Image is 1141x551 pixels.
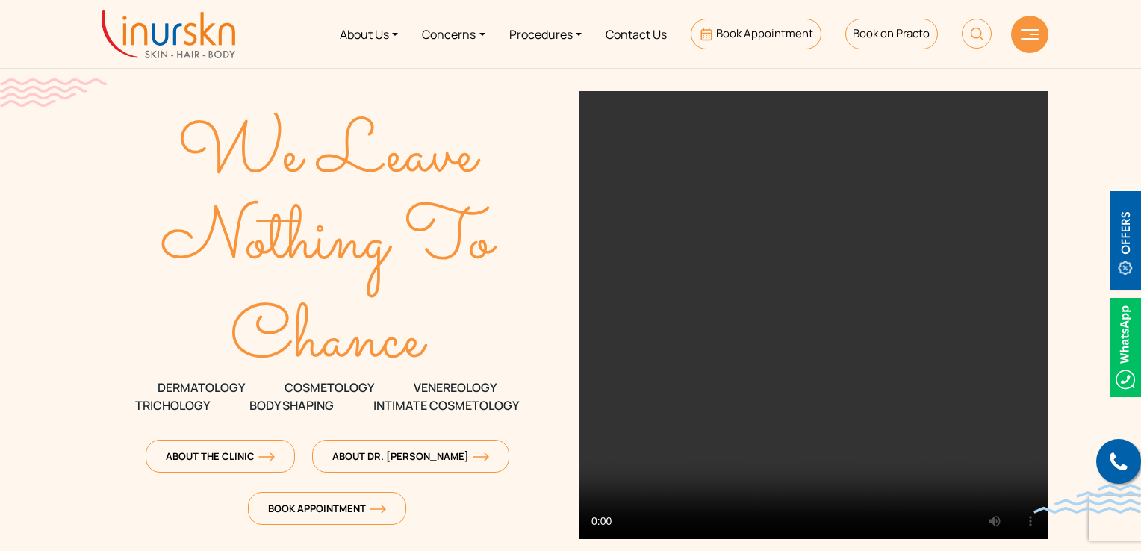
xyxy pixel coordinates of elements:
span: DERMATOLOGY [158,379,245,396]
span: About Dr. [PERSON_NAME] [332,449,489,463]
text: We Leave [178,101,481,211]
a: Book Appointmentorange-arrow [248,492,406,525]
a: Whatsappicon [1110,338,1141,355]
span: Body Shaping [249,396,334,414]
span: Book Appointment [268,502,386,515]
a: Concerns [410,6,497,62]
a: About The Clinicorange-arrow [146,440,295,473]
span: Intimate Cosmetology [373,396,519,414]
img: HeaderSearch [962,19,992,49]
img: hamLine.svg [1021,29,1039,40]
text: Chance [231,286,429,396]
img: bluewave [1033,484,1141,514]
a: About Dr. [PERSON_NAME]orange-arrow [312,440,509,473]
a: Book on Practo [845,19,938,49]
span: Book Appointment [716,25,813,41]
a: About Us [328,6,410,62]
img: offerBt [1110,191,1141,290]
a: Procedures [497,6,594,62]
img: Whatsappicon [1110,298,1141,397]
span: Book on Practo [853,25,930,41]
span: VENEREOLOGY [414,379,497,396]
img: orange-arrow [258,452,275,461]
img: orange-arrow [370,505,386,514]
img: inurskn-logo [102,10,235,58]
span: COSMETOLOGY [285,379,374,396]
span: About The Clinic [166,449,275,463]
a: Book Appointment [691,19,821,49]
text: Nothing To [161,187,498,297]
a: Contact Us [594,6,679,62]
img: orange-arrow [473,452,489,461]
span: TRICHOLOGY [135,396,210,414]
